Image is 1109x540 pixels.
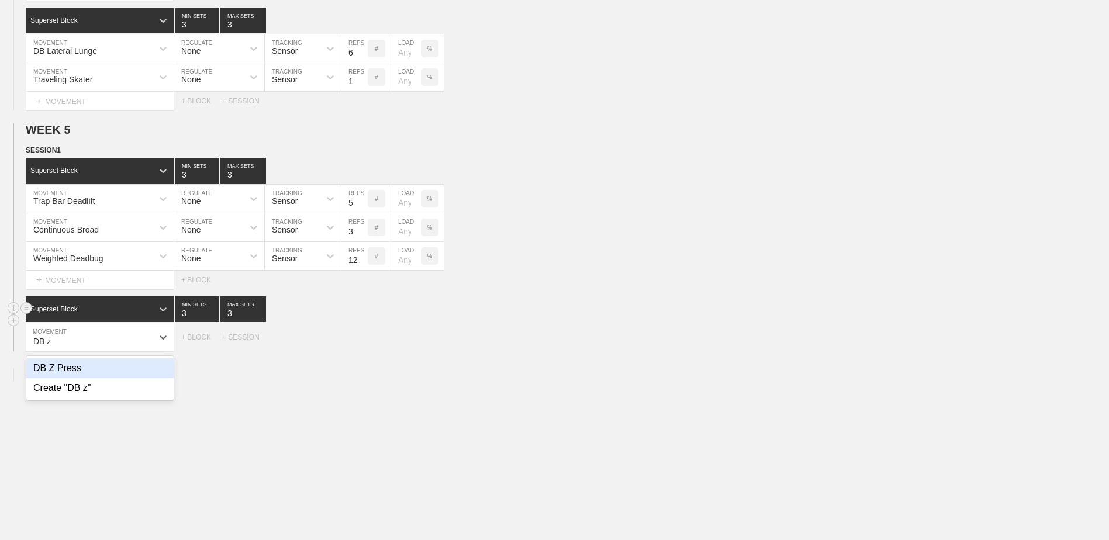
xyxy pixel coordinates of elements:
p: # [375,74,378,81]
div: Traveling Skater [33,75,92,84]
div: Sensor [272,254,298,263]
div: Superset Block [30,167,78,175]
span: SESSION 1 [26,146,61,154]
div: Weighted Deadbug [33,254,103,263]
span: + [36,275,42,285]
div: None [181,225,201,234]
input: Any [391,63,421,91]
p: % [427,46,433,52]
p: # [375,46,378,52]
input: None [220,158,266,184]
div: None [181,75,201,84]
input: Any [391,213,421,241]
div: None [181,196,201,206]
span: + [36,96,42,106]
div: + BLOCK [181,97,222,105]
div: + SESSION [222,333,269,341]
p: % [427,196,433,202]
div: + BLOCK [181,276,222,284]
p: % [427,224,433,231]
div: Superset Block [30,16,78,25]
input: None [220,296,266,322]
div: MOVEMENT [26,92,174,111]
p: # [375,253,378,259]
p: # [375,224,378,231]
div: None [181,46,201,56]
div: DB Lateral Lunge [33,46,97,56]
p: % [427,253,433,259]
input: Any [391,34,421,63]
div: None [181,254,201,263]
div: WEEK 6 [26,368,81,382]
div: + SESSION [222,97,269,105]
div: Sensor [272,196,298,206]
div: Create "DB z" [26,378,174,398]
div: DB Z Press [26,358,174,378]
div: Trap Bar Deadlift [33,196,95,206]
input: Any [391,185,421,213]
div: Sensor [272,225,298,234]
p: % [427,74,433,81]
input: None [220,8,266,33]
div: Sensor [272,75,298,84]
div: Sensor [272,46,298,56]
iframe: Chat Widget [1051,484,1109,540]
div: Superset Block [30,305,78,313]
div: Continuous Broad [33,225,99,234]
p: # [375,196,378,202]
div: MOVEMENT [26,271,174,290]
input: Any [391,242,421,270]
span: WEEK 5 [26,123,71,136]
span: + [26,371,31,380]
div: + BLOCK [181,333,222,341]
